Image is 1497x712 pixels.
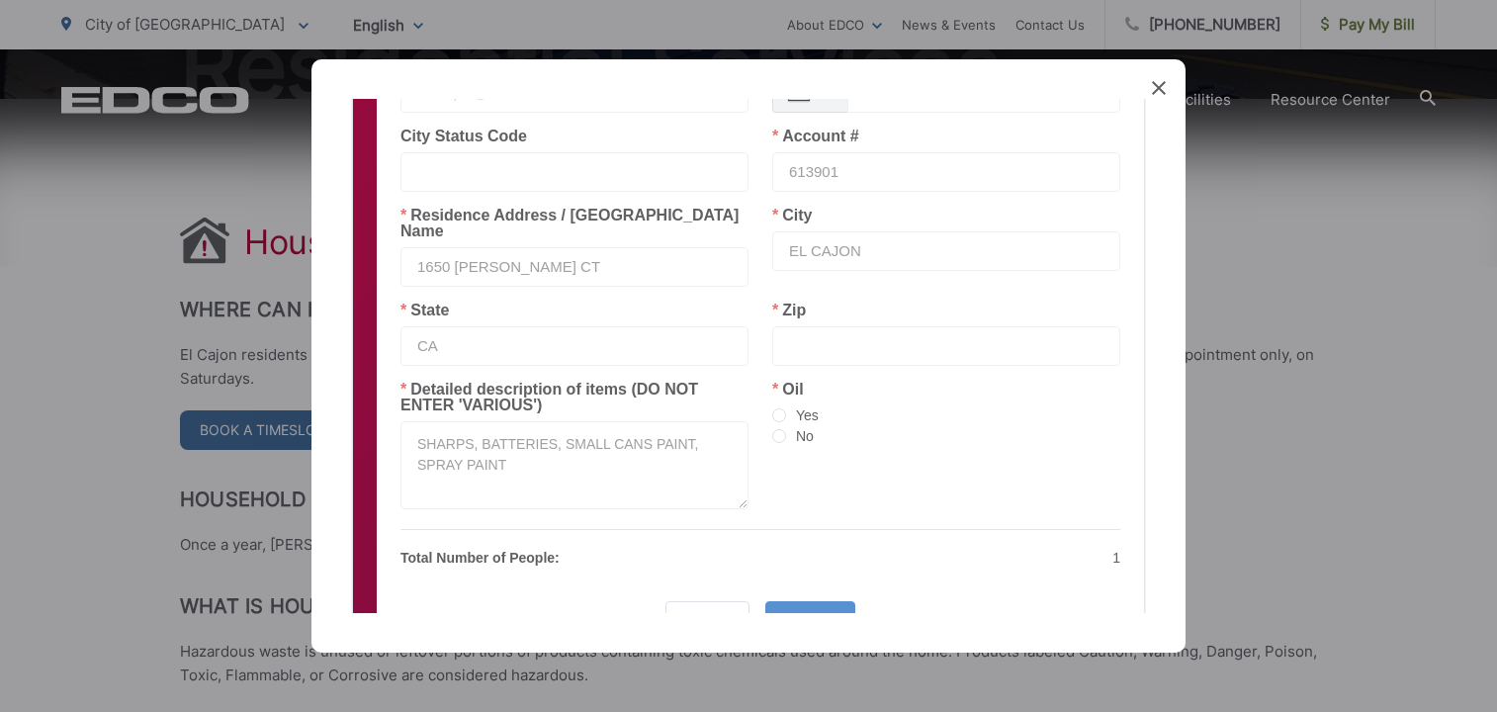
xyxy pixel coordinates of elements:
[772,382,804,398] label: Oil
[786,428,814,444] span: No
[772,208,812,223] label: City
[400,129,527,144] label: City Status Code
[772,129,859,144] label: Account #
[772,546,1120,570] p: 1
[786,407,819,423] span: Yes
[400,208,748,239] label: Residence Address / [GEOGRAPHIC_DATA] Name
[772,303,806,318] label: Zip
[400,382,748,413] label: Detailed description of items (DO NOT ENTER 'VARIOUS')
[400,303,449,318] label: State
[400,546,748,570] p: Total Number of People:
